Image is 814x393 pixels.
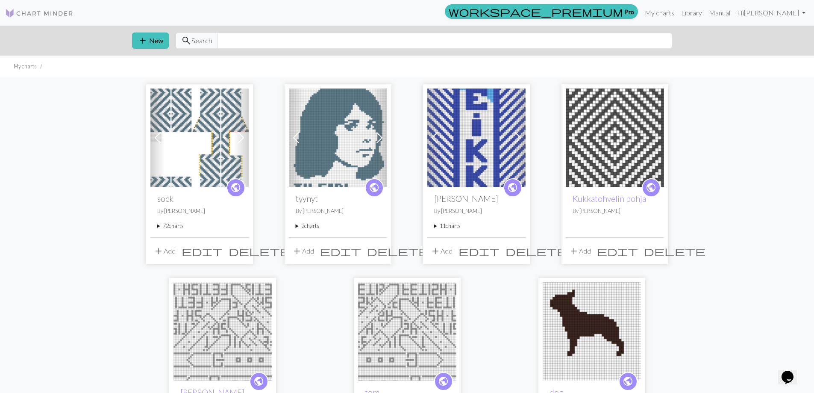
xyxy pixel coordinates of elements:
[173,282,272,381] img: tom tom 2
[230,181,241,194] span: public
[507,181,518,194] span: public
[503,178,522,197] a: public
[427,89,526,187] img: heikki
[365,178,384,197] a: public
[369,179,379,196] i: public
[153,245,164,257] span: add
[182,246,223,256] i: Edit
[157,194,242,204] h2: sock
[569,245,579,257] span: add
[296,194,380,204] h2: tyynyt
[778,359,805,384] iframe: chat widget
[573,194,646,204] a: Kukkatohvelin pohja
[320,246,361,256] i: Edit
[138,35,148,47] span: add
[317,243,364,259] button: Edit
[289,243,317,259] button: Add
[358,326,456,334] a: tom
[705,4,734,21] a: Manual
[455,243,503,259] button: Edit
[573,207,657,215] p: By [PERSON_NAME]
[14,62,37,71] li: My charts
[427,133,526,141] a: heikki
[623,375,633,388] span: public
[292,245,302,257] span: add
[150,89,249,187] img: Copy of sock
[181,35,191,47] span: search
[641,4,678,21] a: My charts
[566,133,664,141] a: Kukkatohvelin pohja
[594,243,641,259] button: Edit
[642,178,661,197] a: public
[296,222,380,230] summary: 2charts
[458,246,500,256] i: Edit
[173,326,272,334] a: tom tom 2
[364,243,432,259] button: Delete
[230,179,241,196] i: public
[5,8,73,18] img: Logo
[503,243,570,259] button: Delete
[434,207,519,215] p: By [PERSON_NAME]
[150,243,179,259] button: Add
[157,222,242,230] summary: 72charts
[132,33,169,49] button: New
[367,245,429,257] span: delete
[543,326,641,334] a: dog
[619,372,638,391] a: public
[253,373,264,390] i: public
[438,373,449,390] i: public
[543,282,641,381] img: dog
[641,243,708,259] button: Delete
[646,181,656,194] span: public
[734,4,809,21] a: Hi[PERSON_NAME]
[369,181,379,194] span: public
[646,179,656,196] i: public
[296,207,380,215] p: By [PERSON_NAME]
[434,372,453,391] a: public
[226,243,293,259] button: Delete
[430,245,441,257] span: add
[678,4,705,21] a: Library
[449,6,623,18] span: workspace_premium
[434,222,519,230] summary: 11charts
[427,243,455,259] button: Add
[434,194,519,204] h2: [PERSON_NAME]
[150,133,249,141] a: Copy of sock
[505,245,567,257] span: delete
[289,133,387,141] a: tyynyt
[507,179,518,196] i: public
[157,207,242,215] p: By [PERSON_NAME]
[438,375,449,388] span: public
[597,246,638,256] i: Edit
[358,282,456,381] img: tom
[179,243,226,259] button: Edit
[566,243,594,259] button: Add
[597,245,638,257] span: edit
[289,89,387,187] img: tyynyt
[191,35,212,46] span: Search
[182,245,223,257] span: edit
[644,245,705,257] span: delete
[229,245,290,257] span: delete
[226,178,245,197] a: public
[445,4,638,19] a: Pro
[320,245,361,257] span: edit
[566,89,664,187] img: Kukkatohvelin pohja
[250,372,268,391] a: public
[623,373,633,390] i: public
[458,245,500,257] span: edit
[253,375,264,388] span: public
